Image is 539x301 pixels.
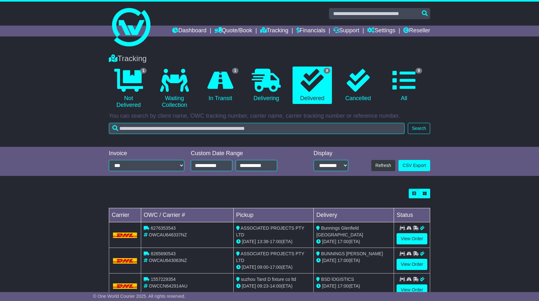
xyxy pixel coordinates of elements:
span: 17:00 [270,239,281,244]
a: Financials [296,26,326,36]
a: View Order [397,233,427,244]
span: ASSOCIATED PROJECTS PTY LTD [236,251,304,263]
div: (ETA) [316,283,391,289]
a: Quote/Book [214,26,252,36]
a: Delivering [246,67,286,104]
a: Cancelled [338,67,378,104]
a: Dashboard [172,26,206,36]
img: DHL.png [113,258,137,263]
button: Refresh [371,160,395,171]
div: - (ETA) [236,264,311,271]
td: Pickup [233,208,314,222]
span: 1 [232,68,239,74]
td: Carrier [109,208,141,222]
span: [DATE] [242,265,256,270]
div: Custom Date Range [191,150,294,157]
a: 9 All [384,67,424,104]
span: 13:38 [257,239,269,244]
a: 8 Delivered [293,67,332,104]
div: Tracking [106,54,433,63]
span: 17:00 [337,283,349,289]
span: suzhou Tand D fixture co ltd [241,277,296,282]
a: Tracking [260,26,288,36]
img: DHL.png [113,233,137,238]
span: [DATE] [322,283,336,289]
a: Reseller [403,26,430,36]
td: OWC / Carrier # [141,208,234,222]
div: (ETA) [316,257,391,264]
span: [DATE] [322,239,336,244]
span: OWCCN642914AU [149,283,188,289]
div: Display [314,150,348,157]
a: 1 Not Delivered [109,67,148,111]
span: 17:00 [337,239,349,244]
span: ASSOCIATED PROJECTS PTY LTD [236,226,304,237]
a: View Order [397,259,427,270]
span: 8265690543 [151,251,176,256]
span: 1 [140,68,147,74]
a: Waiting Collection [155,67,194,111]
p: You can search by client name, OWC tracking number, carrier name, carrier tracking number or refe... [109,113,430,120]
td: Status [394,208,430,222]
div: - (ETA) [236,283,311,289]
td: Delivery [314,208,394,222]
div: Invoice [109,150,184,157]
button: Search [408,123,430,134]
span: 6276353543 [151,226,176,231]
span: 17:00 [337,258,349,263]
div: (ETA) [316,238,391,245]
div: - (ETA) [236,238,311,245]
span: 14:00 [270,283,281,289]
a: 1 In Transit [201,67,240,104]
span: [DATE] [322,258,336,263]
a: View Order [397,284,427,296]
span: 09:23 [257,283,269,289]
img: DHL.png [113,283,137,289]
span: OWCAU646337NZ [149,232,187,237]
span: 09:00 [257,265,269,270]
a: CSV Export [398,160,430,171]
span: BUNNINGS [PERSON_NAME] [321,251,383,256]
span: OWCAU643063NZ [149,258,187,263]
span: BSD lOGISTICS [321,277,354,282]
span: 9 [415,68,422,74]
span: 8 [324,68,330,74]
span: [DATE] [242,239,256,244]
span: Bunnings Glenfield [GEOGRAPHIC_DATA] [316,226,363,237]
span: 17:00 [270,265,281,270]
span: [DATE] [242,283,256,289]
span: 1557229354 [151,277,176,282]
a: Settings [367,26,395,36]
span: © One World Courier 2025. All rights reserved. [93,294,186,299]
a: Support [333,26,359,36]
